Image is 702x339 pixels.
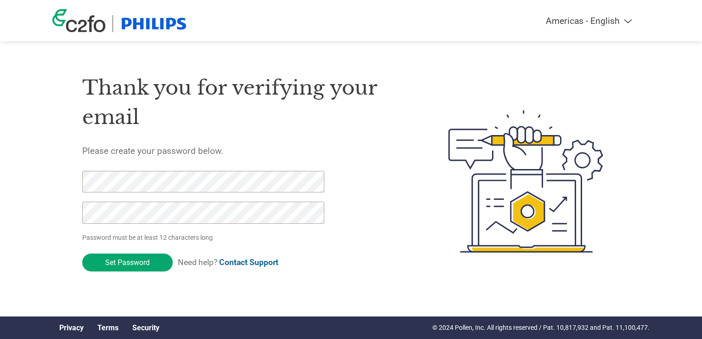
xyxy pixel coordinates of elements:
[82,73,405,132] h1: Thank you for verifying your email
[120,15,188,32] img: Philips
[82,233,328,243] p: Password must be at least 12 characters long
[52,9,106,32] img: c2fo logo
[82,146,405,156] h5: Please create your password below.
[132,323,159,332] a: Security
[178,258,278,267] span: Need help?
[219,258,278,267] a: Contact Support
[97,323,119,332] a: Terms
[432,323,650,333] p: © 2024 Pollen, Inc. All rights reserved / Pat. 10,817,932 and Pat. 11,100,477.
[59,323,84,332] a: Privacy
[82,254,173,271] input: Set Password
[432,60,620,303] img: create-password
